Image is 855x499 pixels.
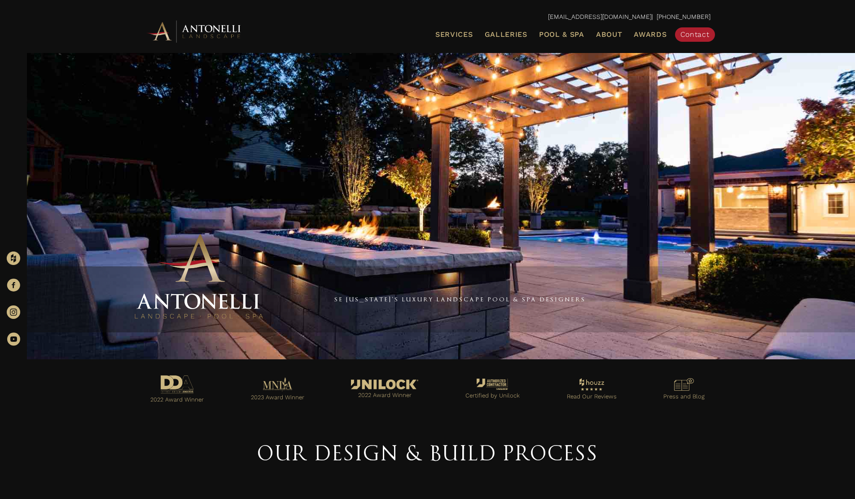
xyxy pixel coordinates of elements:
[680,30,710,39] span: Contact
[136,373,219,407] a: Go to https://antonellilandscape.com/pool-and-spa/executive-sweet/
[334,296,586,303] a: SE [US_STATE]'s Luxury Landscape Pool & Spa Designers
[7,252,20,265] img: Houzz
[548,13,652,20] a: [EMAIL_ADDRESS][DOMAIN_NAME]
[596,31,623,38] span: About
[539,30,584,39] span: Pool & Spa
[535,29,588,40] a: Pool & Spa
[634,30,666,39] span: Awards
[145,11,710,23] p: | [PHONE_NUMBER]
[675,27,715,42] a: Contact
[481,29,531,40] a: Galleries
[649,376,719,404] a: Go to https://antonellilandscape.com/press-media/
[132,230,266,323] img: Antonelli Stacked Logo
[257,441,598,465] span: Our Design & Build Process
[236,375,319,406] a: Go to https://antonellilandscape.com/pool-and-spa/dont-stop-believing/
[432,29,477,40] a: Services
[485,30,527,39] span: Galleries
[592,29,626,40] a: About
[451,376,535,404] a: Go to https://antonellilandscape.com/unilock-authorized-contractor/
[435,31,473,38] span: Services
[337,377,433,403] a: Go to https://antonellilandscape.com/featured-projects/the-white-house/
[145,19,244,44] img: Antonelli Horizontal Logo
[630,29,670,40] a: Awards
[552,376,631,405] a: Go to https://www.houzz.com/professionals/landscape-architects-and-landscape-designers/antonelli-...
